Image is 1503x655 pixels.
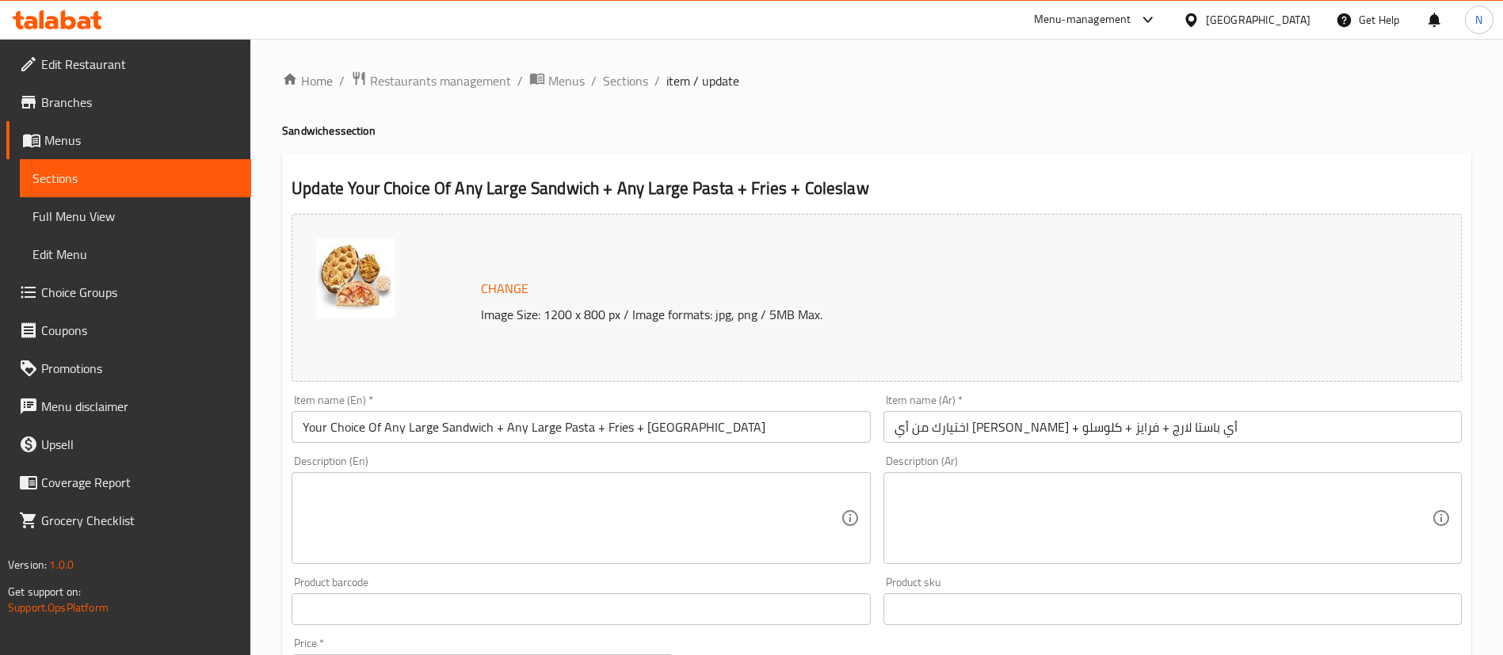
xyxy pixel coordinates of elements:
[6,273,251,311] a: Choice Groups
[883,411,1462,443] input: Enter name Ar
[20,235,251,273] a: Edit Menu
[316,238,395,318] img: 3rd_promotion638907635001763878.jpg
[20,197,251,235] a: Full Menu View
[548,71,585,90] span: Menus
[8,597,109,618] a: Support.OpsPlatform
[41,321,238,340] span: Coupons
[282,123,1471,139] h4: Sandwiches section
[370,71,511,90] span: Restaurants management
[32,207,238,226] span: Full Menu View
[20,159,251,197] a: Sections
[6,349,251,387] a: Promotions
[282,71,333,90] a: Home
[339,71,345,90] li: /
[41,397,238,416] span: Menu disclaimer
[529,70,585,91] a: Menus
[517,71,523,90] li: /
[41,473,238,492] span: Coverage Report
[32,169,238,188] span: Sections
[8,581,81,602] span: Get support on:
[603,71,648,90] a: Sections
[41,93,238,112] span: Branches
[8,554,47,575] span: Version:
[6,463,251,501] a: Coverage Report
[666,71,739,90] span: item / update
[44,131,238,150] span: Menus
[282,70,1471,91] nav: breadcrumb
[654,71,660,90] li: /
[292,411,870,443] input: Enter name En
[6,425,251,463] a: Upsell
[883,593,1462,625] input: Please enter product sku
[6,45,251,83] a: Edit Restaurant
[475,305,1315,324] p: Image Size: 1200 x 800 px / Image formats: jpg, png / 5MB Max.
[49,554,74,575] span: 1.0.0
[6,501,251,539] a: Grocery Checklist
[292,177,1462,200] h2: Update Your Choice Of Any Large Sandwich + Any Large Pasta + Fries + Coleslaw
[475,272,535,305] button: Change
[6,311,251,349] a: Coupons
[351,70,511,91] a: Restaurants management
[41,359,238,378] span: Promotions
[41,55,238,74] span: Edit Restaurant
[41,283,238,302] span: Choice Groups
[591,71,597,90] li: /
[41,511,238,530] span: Grocery Checklist
[6,83,251,121] a: Branches
[1206,11,1310,29] div: [GEOGRAPHIC_DATA]
[1475,11,1482,29] span: N
[1034,10,1131,29] div: Menu-management
[32,245,238,264] span: Edit Menu
[481,277,528,300] span: Change
[6,387,251,425] a: Menu disclaimer
[292,593,870,625] input: Please enter product barcode
[41,435,238,454] span: Upsell
[6,121,251,159] a: Menus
